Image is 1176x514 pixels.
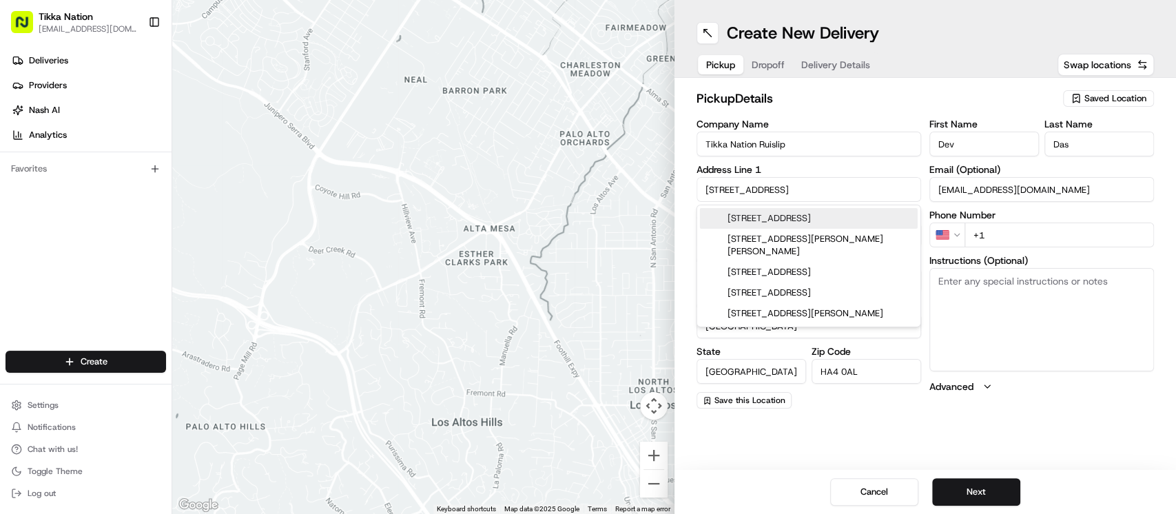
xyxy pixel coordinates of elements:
button: Log out [6,484,166,503]
button: Zoom out [640,470,668,497]
input: Enter first name [929,132,1039,156]
input: Clear [36,89,227,103]
button: Saved Location [1063,89,1154,108]
button: Tikka Nation [39,10,93,23]
button: Notifications [6,418,166,437]
div: 💻 [116,201,127,212]
label: Zip Code [812,347,921,356]
label: Advanced [929,380,973,393]
button: Create [6,351,166,373]
img: 1736555255976-a54dd68f-1ca7-489b-9aae-adbdc363a1c4 [14,132,39,156]
a: Deliveries [6,50,172,72]
span: Map data ©2025 Google [504,505,579,513]
span: Log out [28,488,56,499]
div: Favorites [6,158,166,180]
h1: Create New Delivery [727,22,879,44]
div: [STREET_ADDRESS] [700,208,918,229]
button: Save this Location [697,392,792,409]
a: Open this area in Google Maps (opens a new window) [176,496,221,514]
img: Nash [14,14,41,41]
span: Swap locations [1064,58,1131,72]
span: Saved Location [1084,92,1146,105]
button: Tikka Nation[EMAIL_ADDRESS][DOMAIN_NAME] [6,6,143,39]
span: Toggle Theme [28,466,83,477]
span: Create [81,356,107,368]
a: Providers [6,74,172,96]
label: State [697,347,806,356]
span: Deliveries [29,54,68,67]
button: Swap locations [1058,54,1154,76]
button: Next [932,478,1020,506]
input: Enter address [697,177,921,202]
label: First Name [929,119,1039,129]
button: Map camera controls [640,392,668,420]
span: Settings [28,400,59,411]
p: Welcome 👋 [14,55,251,77]
label: Phone Number [929,210,1154,220]
div: Suggestions [697,205,921,327]
button: Settings [6,395,166,415]
label: Instructions (Optional) [929,256,1154,265]
h2: pickup Details [697,89,1055,108]
input: Enter last name [1044,132,1154,156]
div: We're available if you need us! [47,145,174,156]
span: Chat with us! [28,444,78,455]
a: Nash AI [6,99,172,121]
div: [STREET_ADDRESS][PERSON_NAME] [700,303,918,324]
input: Enter phone number [964,223,1154,247]
input: Enter state [697,359,806,384]
label: Company Name [697,119,921,129]
span: Knowledge Base [28,200,105,214]
span: Save this Location [714,395,785,406]
a: Powered byPylon [97,233,167,244]
a: Terms (opens in new tab) [588,505,607,513]
label: Email (Optional) [929,165,1154,174]
span: Providers [29,79,67,92]
button: Toggle Theme [6,462,166,481]
span: Pylon [137,234,167,244]
a: Report a map error [615,505,670,513]
div: [STREET_ADDRESS] [700,282,918,303]
div: Start new chat [47,132,226,145]
span: Notifications [28,422,76,433]
input: Enter email address [929,177,1154,202]
div: [STREET_ADDRESS][PERSON_NAME][PERSON_NAME] [700,229,918,262]
input: Enter zip code [812,359,921,384]
label: Last Name [1044,119,1154,129]
div: [STREET_ADDRESS] [700,262,918,282]
label: Address Line 1 [697,165,921,174]
a: 📗Knowledge Base [8,194,111,219]
button: [EMAIL_ADDRESS][DOMAIN_NAME] [39,23,137,34]
button: Chat with us! [6,440,166,459]
input: Enter company name [697,132,921,156]
button: Keyboard shortcuts [437,504,496,514]
button: Advanced [929,380,1154,393]
span: Nash AI [29,104,60,116]
button: Start new chat [234,136,251,152]
div: 📗 [14,201,25,212]
span: API Documentation [130,200,221,214]
a: 💻API Documentation [111,194,227,219]
span: Pickup [706,58,735,72]
span: Delivery Details [801,58,870,72]
button: Zoom in [640,442,668,469]
span: Dropoff [752,58,785,72]
a: Analytics [6,124,172,146]
button: Cancel [830,478,918,506]
span: Analytics [29,129,67,141]
img: Google [176,496,221,514]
